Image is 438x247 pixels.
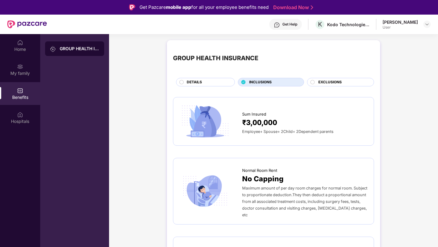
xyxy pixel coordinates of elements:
div: Get Pazcare for all your employee benefits need [140,4,269,11]
div: Kodo Technologies Pvt Ltd [327,22,370,27]
div: GROUP HEALTH INSURANCE [173,54,258,63]
span: K [318,21,322,28]
div: Get Help [282,22,297,27]
span: Sum Insured [242,111,266,117]
img: New Pazcare Logo [7,20,47,28]
img: svg+xml;base64,PHN2ZyBpZD0iRHJvcGRvd24tMzJ4MzIiIHhtbG5zPSJodHRwOi8vd3d3LnczLm9yZy8yMDAwL3N2ZyIgd2... [425,22,429,27]
span: Normal Room Rent [242,167,277,173]
img: svg+xml;base64,PHN2ZyBpZD0iSGVscC0zMngzMiIgeG1sbnM9Imh0dHA6Ly93d3cudzMub3JnLzIwMDAvc3ZnIiB3aWR0aD... [274,22,280,28]
span: INCLUSIONS [249,79,272,85]
img: svg+xml;base64,PHN2ZyB3aWR0aD0iMjAiIGhlaWdodD0iMjAiIHZpZXdCb3g9IjAgMCAyMCAyMCIgZmlsbD0ibm9uZSIgeG... [50,46,56,52]
span: DETAILS [187,79,202,85]
img: Logo [129,4,135,10]
span: Maximum amount of per day room charges for normal room. Subject to proportionate deduction.They t... [242,186,367,217]
img: Stroke [311,4,313,11]
strong: mobile app [166,4,191,10]
span: ₹3,00,000 [242,117,277,128]
img: svg+xml;base64,PHN2ZyBpZD0iSG9zcGl0YWxzIiB4bWxucz0iaHR0cDovL3d3dy53My5vcmcvMjAwMC9zdmciIHdpZHRoPS... [17,112,23,118]
img: svg+xml;base64,PHN2ZyBpZD0iSG9tZSIgeG1sbnM9Imh0dHA6Ly93d3cudzMub3JnLzIwMDAvc3ZnIiB3aWR0aD0iMjAiIG... [17,40,23,46]
span: EXCLUSIONS [318,79,342,85]
div: GROUP HEALTH INSURANCE [60,46,99,52]
img: icon [179,173,231,209]
img: svg+xml;base64,PHN2ZyBpZD0iQmVuZWZpdHMiIHhtbG5zPSJodHRwOi8vd3d3LnczLm9yZy8yMDAwL3N2ZyIgd2lkdGg9Ij... [17,88,23,94]
div: User [383,25,418,30]
a: Download Now [273,4,311,11]
div: [PERSON_NAME] [383,19,418,25]
img: svg+xml;base64,PHN2ZyB3aWR0aD0iMjAiIGhlaWdodD0iMjAiIHZpZXdCb3g9IjAgMCAyMCAyMCIgZmlsbD0ibm9uZSIgeG... [17,64,23,70]
span: No Capping [242,173,284,184]
img: icon [179,103,231,139]
span: Employee+ Spouse+ 2Child+ 2Dependent parents [242,129,334,134]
